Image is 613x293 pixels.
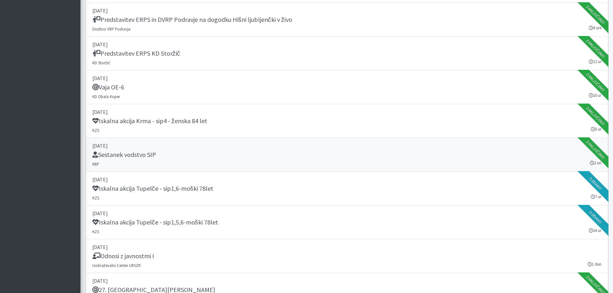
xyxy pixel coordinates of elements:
[92,41,601,48] p: [DATE]
[92,128,99,133] small: KZS
[92,252,154,260] h5: Odnosi z javnostmi I
[92,83,124,91] h5: Vaja OE-6
[92,151,156,159] h5: Sestanek vodstvo SIP
[92,142,601,150] p: [DATE]
[92,94,120,99] small: KD Obala Koper
[86,70,608,104] a: [DATE] Vaja OE-6 KD Obala Koper 10 ur Zaključeno
[92,7,601,14] p: [DATE]
[92,50,180,57] h5: Predstavitev ERPS KD Storžič
[86,37,608,70] a: [DATE] Predstavitev ERPS KD Storžič KD Storžič 12 ur Zaključeno
[92,263,141,268] small: Izobraževalni Center URSZR
[92,195,99,200] small: KZS
[86,206,608,239] a: [DATE] Iskalna akcija Tupelče - sip1,5,6-moški 78let KZS 14 ur Oddano
[86,138,608,172] a: [DATE] Sestanek vodstvo SIP KRP 2 uri Zaključeno
[92,243,601,251] p: [DATE]
[92,218,218,226] h5: Iskalna akcija Tupelče - sip1,5,6-moški 78let
[588,261,601,267] small: 1 dan
[92,117,207,125] h5: Iskalna akcija Krma - sip4 - ženska 84 let
[92,108,601,116] p: [DATE]
[92,209,601,217] p: [DATE]
[92,74,601,82] p: [DATE]
[86,3,608,37] a: [DATE] Predstavitev ERPS in DVRP Podravje na dogodku Hišni ljubljenčki v živo Društvo VRP Podravj...
[92,16,292,23] h5: Predstavitev ERPS in DVRP Podravje na dogodku Hišni ljubljenčki v živo
[92,176,601,183] p: [DATE]
[92,185,213,192] h5: Iskalna akcija Tupelče - sip1,6-moški 78let
[92,60,110,65] small: KD Storžič
[92,26,130,32] small: Društvo VRP Podravje
[86,239,608,273] a: [DATE] Odnosi z javnostmi I Izobraževalni Center URSZR 1 dan
[86,104,608,138] a: [DATE] Iskalna akcija Krma - sip4 - ženska 84 let KZS 5 ur Zaključeno
[92,161,99,167] small: KRP
[92,229,99,234] small: KZS
[86,172,608,206] a: [DATE] Iskalna akcija Tupelče - sip1,6-moški 78let KZS 7 ur Oddano
[92,277,601,285] p: [DATE]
